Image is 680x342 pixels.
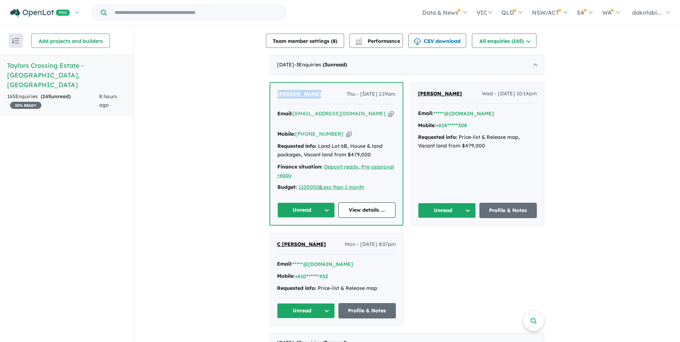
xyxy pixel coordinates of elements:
div: [DATE] [270,55,544,75]
strong: Requested info: [418,134,457,140]
div: 165 Enquir ies [7,92,99,110]
strong: Requested info: [277,143,317,149]
button: Team member settings (8) [266,34,344,48]
a: C [PERSON_NAME] [277,240,326,249]
img: sort.svg [12,38,19,44]
a: Deposit ready, Pre-approval ready [277,164,394,178]
a: [PERSON_NAME] [418,90,462,98]
a: Profile & Notes [338,303,396,318]
img: line-chart.svg [356,38,362,42]
input: Try estate name, suburb, builder or developer [108,5,284,20]
button: Unread [277,303,335,318]
button: Add projects and builders [31,34,110,48]
img: download icon [414,38,421,45]
a: Less than 1 month [321,184,364,190]
h5: Taylors Crossing Estate - [GEOGRAPHIC_DATA] , [GEOGRAPHIC_DATA] [7,61,126,90]
span: 165 [42,93,51,100]
strong: Email: [418,110,433,116]
strong: ( unread) [323,61,347,68]
a: Profile & Notes [479,203,537,218]
button: All enquiries (165) [472,34,537,48]
strong: Finance situation: [277,164,323,170]
strong: Email: [277,261,292,267]
button: Unread [418,203,476,218]
button: Copy [346,130,352,138]
span: Performance [356,38,400,44]
a: [PHONE_NUMBER] [295,131,343,137]
span: C [PERSON_NAME] [277,241,326,247]
span: - 3 Enquir ies [294,61,347,68]
div: Price-list & Release map, Vacant land from $479,000 [418,133,537,150]
span: [PERSON_NAME] [418,90,462,97]
span: Mon - [DATE] 8:37pm [345,240,396,249]
button: CSV download [408,34,466,48]
span: Thu - [DATE] 1:19am [347,90,396,99]
div: | [277,183,396,192]
a: 1100000 [298,184,319,190]
span: 3 [324,61,327,68]
a: [PERSON_NAME] [277,90,321,99]
a: [EMAIL_ADDRESS][DOMAIN_NAME] [293,110,386,117]
img: bar-chart.svg [355,40,362,45]
button: Performance [349,34,403,48]
button: Copy [388,110,394,117]
img: Openlot PRO Logo White [10,9,70,17]
strong: ( unread) [41,93,71,100]
strong: Mobile: [418,122,436,129]
span: dakotabi... [632,9,661,16]
strong: Requested info: [277,285,316,291]
button: Unread [277,202,335,218]
strong: Mobile: [277,273,295,279]
div: Price-list & Release map [277,284,396,293]
strong: Budget: [277,184,297,190]
strong: Mobile: [277,131,295,137]
strong: Email: [277,110,293,117]
span: [PERSON_NAME] [277,91,321,97]
div: Land Lot 6B, House & land packages, Vacant land from $479,000 [277,142,396,159]
span: 35 % READY [10,102,41,109]
a: View details ... [338,202,396,218]
span: 8 hours ago [99,93,117,108]
span: Wed - [DATE] 10:14pm [482,90,537,98]
span: 8 [333,38,336,44]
